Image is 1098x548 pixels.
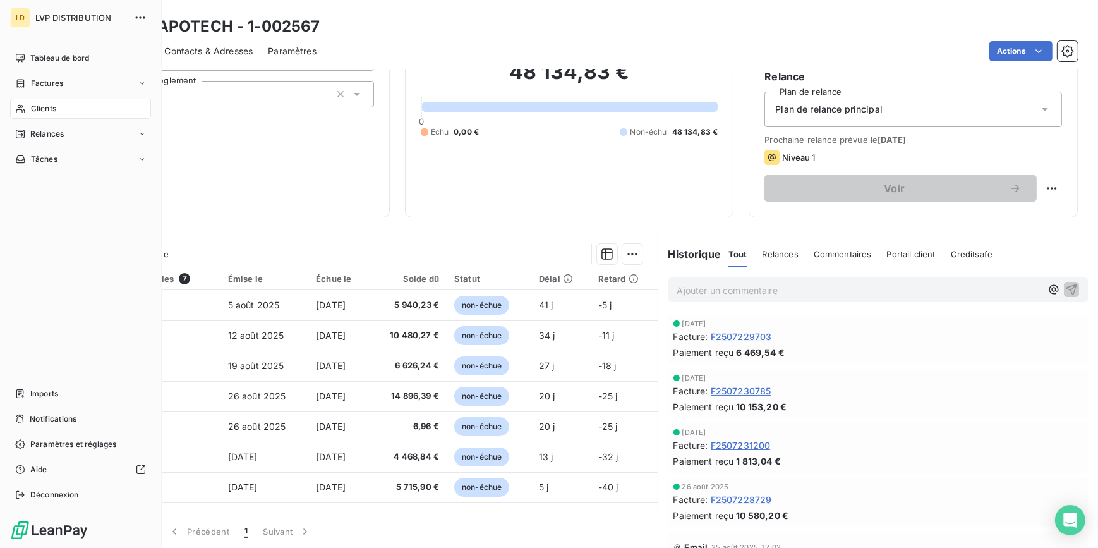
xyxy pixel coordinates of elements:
span: 5 j [539,482,548,492]
span: -11 j [598,330,615,341]
span: [DATE] [316,421,346,432]
span: Déconnexion [30,489,79,501]
span: 6 469,54 € [736,346,785,359]
span: 5 940,23 € [377,299,439,312]
span: 12 août 2025 [228,330,284,341]
button: Suivant [255,518,319,545]
span: 20 j [539,391,555,401]
span: Notifications [30,413,76,425]
span: [DATE] [316,330,346,341]
span: 4 468,84 € [377,451,439,463]
span: 6,96 € [377,420,439,433]
span: 0,00 € [454,126,479,138]
span: [DATE] [316,300,346,310]
span: Facture : [673,330,708,343]
span: Facture : [673,493,708,506]
button: Voir [764,175,1037,202]
span: Non-échu [630,126,667,138]
div: Open Intercom Messenger [1055,505,1085,535]
span: 1 813,04 € [736,454,781,468]
button: Précédent [160,518,237,545]
span: -25 j [598,421,618,432]
h2: 48 134,83 € [421,59,718,97]
span: 1 [244,525,248,538]
span: Imports [30,388,58,399]
span: 10 580,20 € [736,509,788,522]
span: 27 j [539,360,555,371]
input: Ajouter une valeur [161,88,171,100]
span: LVP DISTRIBUTION [35,13,126,23]
div: Délai [539,274,583,284]
span: [DATE] [316,451,346,462]
span: -5 j [598,300,612,310]
span: 26 août 2025 [228,421,286,432]
span: Échu [431,126,449,138]
span: Tâches [31,154,57,165]
div: Statut [454,274,524,284]
span: non-échue [454,417,509,436]
span: Tableau de bord [30,52,89,64]
span: [DATE] [228,482,258,492]
div: Solde dû [377,274,439,284]
span: Facture : [673,439,708,452]
span: Plan de relance principal [775,103,883,116]
span: Paiement reçu [673,346,734,359]
span: [DATE] [228,451,258,462]
span: non-échue [454,356,509,375]
h6: Historique [658,247,721,262]
span: 26 août 2025 [682,483,729,490]
span: -40 j [598,482,618,492]
span: Paramètres [268,45,317,58]
h6: Relance [764,69,1062,84]
span: Tout [728,249,747,259]
span: Prochaine relance prévue le [764,135,1062,145]
div: Échue le [316,274,362,284]
span: -18 j [598,360,617,371]
span: non-échue [454,326,509,345]
span: Commentaires [814,249,872,259]
span: [DATE] [316,360,346,371]
span: Clients [31,103,56,114]
span: non-échue [454,478,509,497]
span: Paramètres et réglages [30,439,116,450]
span: Relances [30,128,64,140]
span: -25 j [598,391,618,401]
span: [DATE] [682,429,706,436]
span: Voir [780,183,1009,193]
span: non-échue [454,387,509,406]
span: [DATE] [682,374,706,382]
span: F2507229703 [711,330,772,343]
button: Actions [989,41,1053,61]
span: 7 [179,273,190,284]
h3: SAS VAPOTECH - 1-002567 [111,15,320,38]
span: Niveau 1 [782,152,815,162]
span: F2507231200 [711,439,771,452]
span: 20 j [539,421,555,432]
a: Aide [10,460,151,480]
span: Paiement reçu [673,454,734,468]
span: 19 août 2025 [228,360,284,371]
span: [DATE] [316,391,346,401]
span: 5 août 2025 [228,300,280,310]
span: F2507228729 [711,493,772,506]
div: Émise le [228,274,301,284]
span: Facture : [673,384,708,398]
button: 1 [237,518,255,545]
span: 0 [419,116,424,126]
span: 26 août 2025 [228,391,286,401]
img: Logo LeanPay [10,520,88,540]
div: Retard [598,274,650,284]
span: Contacts & Adresses [164,45,253,58]
span: [DATE] [878,135,906,145]
span: non-échue [454,448,509,466]
span: 48 134,83 € [672,126,718,138]
span: Relances [763,249,799,259]
span: Paiement reçu [673,400,734,413]
span: [DATE] [316,482,346,492]
span: -32 j [598,451,618,462]
span: [DATE] [682,320,706,327]
span: 14 896,39 € [377,390,439,403]
span: 6 626,24 € [377,360,439,372]
span: Aide [30,464,47,475]
span: Factures [31,78,63,89]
